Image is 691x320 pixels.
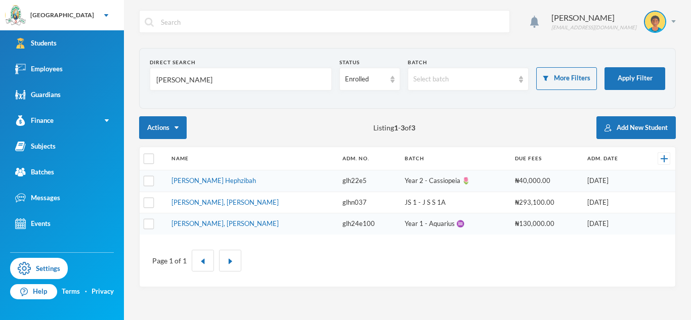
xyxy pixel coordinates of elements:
div: Subjects [15,141,56,152]
td: JS 1 - J S S 1A [400,192,510,213]
button: Actions [139,116,187,139]
th: Name [166,147,338,170]
b: 1 [394,123,398,132]
a: [PERSON_NAME], [PERSON_NAME] [171,219,279,227]
img: search [145,18,154,27]
input: Search [160,11,504,33]
th: Adm. No. [337,147,400,170]
td: ₦40,000.00 [510,170,582,192]
b: 3 [411,123,415,132]
a: [PERSON_NAME], [PERSON_NAME] [171,198,279,206]
div: Messages [15,193,60,203]
div: Students [15,38,57,49]
img: logo [6,6,26,26]
span: Listing - of [373,122,415,133]
td: ₦293,100.00 [510,192,582,213]
div: · [85,287,87,297]
b: 3 [401,123,405,132]
a: Help [10,284,57,299]
th: Due Fees [510,147,582,170]
td: [DATE] [582,170,642,192]
input: Name, Admin No, Phone number, Email Address [155,68,326,91]
div: [GEOGRAPHIC_DATA] [30,11,94,20]
div: Guardians [15,89,61,100]
div: Events [15,218,51,229]
th: Batch [400,147,510,170]
div: Status [339,59,400,66]
td: glhn037 [337,192,400,213]
a: Terms [62,287,80,297]
td: Year 2 - Cassiopeia 🌷 [400,170,510,192]
td: Year 1 - Aquarius ♒️ [400,213,510,235]
div: Finance [15,115,54,126]
img: STUDENT [645,12,665,32]
div: [EMAIL_ADDRESS][DOMAIN_NAME] [551,24,636,31]
button: More Filters [536,67,597,90]
div: Select batch [413,74,514,84]
a: Privacy [92,287,114,297]
div: Direct Search [150,59,332,66]
div: Batches [15,167,54,177]
td: glh22e5 [337,170,400,192]
div: [PERSON_NAME] [551,12,636,24]
div: Enrolled [345,74,385,84]
a: Settings [10,258,68,279]
button: Apply Filter [604,67,665,90]
th: Adm. Date [582,147,642,170]
img: + [661,155,668,162]
div: Employees [15,64,63,74]
div: Page 1 of 1 [152,255,187,266]
a: [PERSON_NAME] Hephzibah [171,176,256,185]
td: [DATE] [582,192,642,213]
td: glh24e100 [337,213,400,235]
div: Batch [408,59,529,66]
td: [DATE] [582,213,642,235]
button: Add New Student [596,116,676,139]
td: ₦130,000.00 [510,213,582,235]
